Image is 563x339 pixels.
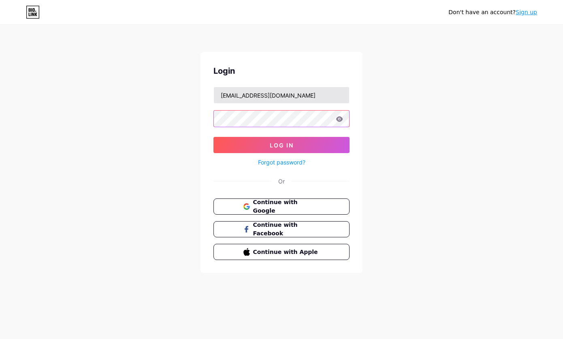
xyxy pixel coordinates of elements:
[213,221,350,237] button: Continue with Facebook
[516,9,537,15] a: Sign up
[253,198,320,215] span: Continue with Google
[213,137,350,153] button: Log In
[278,177,285,185] div: Or
[270,142,294,149] span: Log In
[258,158,305,166] a: Forgot password?
[213,65,350,77] div: Login
[213,244,350,260] button: Continue with Apple
[253,248,320,256] span: Continue with Apple
[448,8,537,17] div: Don't have an account?
[213,198,350,215] button: Continue with Google
[253,221,320,238] span: Continue with Facebook
[214,87,349,103] input: Username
